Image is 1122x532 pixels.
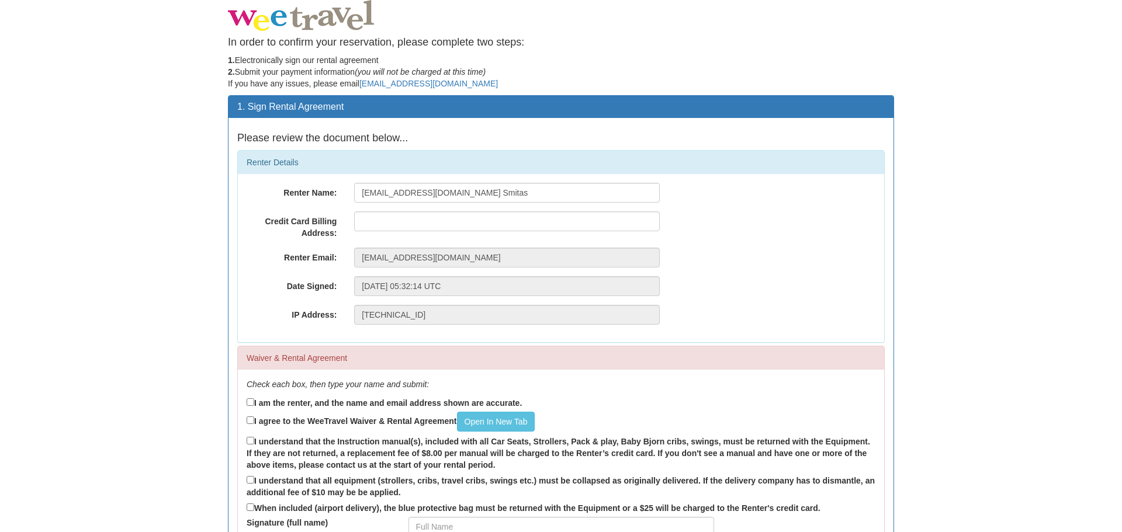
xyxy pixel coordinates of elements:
label: I understand that the Instruction manual(s), included with all Car Seats, Strollers, Pack & play,... [247,434,875,471]
strong: 2. [228,67,235,77]
em: Check each box, then type your name and submit: [247,380,429,389]
em: (you will not be charged at this time) [355,67,486,77]
input: I agree to the WeeTravel Waiver & Rental AgreementOpen In New Tab [247,416,254,424]
h3: 1. Sign Rental Agreement [237,102,885,112]
input: When included (airport delivery), the blue protective bag must be returned with the Equipment or ... [247,503,254,511]
input: I understand that all equipment (strollers, cribs, travel cribs, swings etc.) must be collapsed a... [247,476,254,484]
label: I am the renter, and the name and email address shown are accurate. [247,396,522,409]
h4: In order to confirm your reservation, please complete two steps: [228,37,894,48]
label: Signature (full name) [238,517,400,528]
label: When included (airport delivery), the blue protective bag must be returned with the Equipment or ... [247,501,820,514]
label: I agree to the WeeTravel Waiver & Rental Agreement [247,412,535,432]
label: Renter Name: [238,183,345,199]
label: Renter Email: [238,248,345,263]
h4: Please review the document below... [237,133,885,144]
label: IP Address: [238,305,345,321]
a: [EMAIL_ADDRESS][DOMAIN_NAME] [359,79,498,88]
div: Renter Details [238,151,884,174]
label: I understand that all equipment (strollers, cribs, travel cribs, swings etc.) must be collapsed a... [247,474,875,498]
a: Open In New Tab [457,412,535,432]
label: Date Signed: [238,276,345,292]
p: Electronically sign our rental agreement Submit your payment information If you have any issues, ... [228,54,894,89]
div: Waiver & Rental Agreement [238,346,884,370]
input: I am the renter, and the name and email address shown are accurate. [247,398,254,406]
strong: 1. [228,55,235,65]
input: I understand that the Instruction manual(s), included with all Car Seats, Strollers, Pack & play,... [247,437,254,444]
label: Credit Card Billing Address: [238,211,345,239]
